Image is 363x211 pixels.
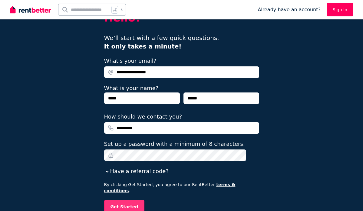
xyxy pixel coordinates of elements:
[258,6,321,13] span: Already have an account?
[120,7,123,12] span: k
[104,34,219,50] span: We’ll start with a few quick questions.
[104,112,182,121] label: How should we contact you?
[104,57,157,65] label: What's your email?
[104,85,159,91] label: What is your name?
[104,167,169,176] button: Have a referral code?
[10,5,51,14] img: RentBetter
[104,140,245,148] label: Set up a password with a minimum of 8 characters.
[327,3,353,16] a: Sign In
[104,182,259,194] p: By clicking Get Started, you agree to our RentBetter .
[104,43,182,50] b: It only takes a minute!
